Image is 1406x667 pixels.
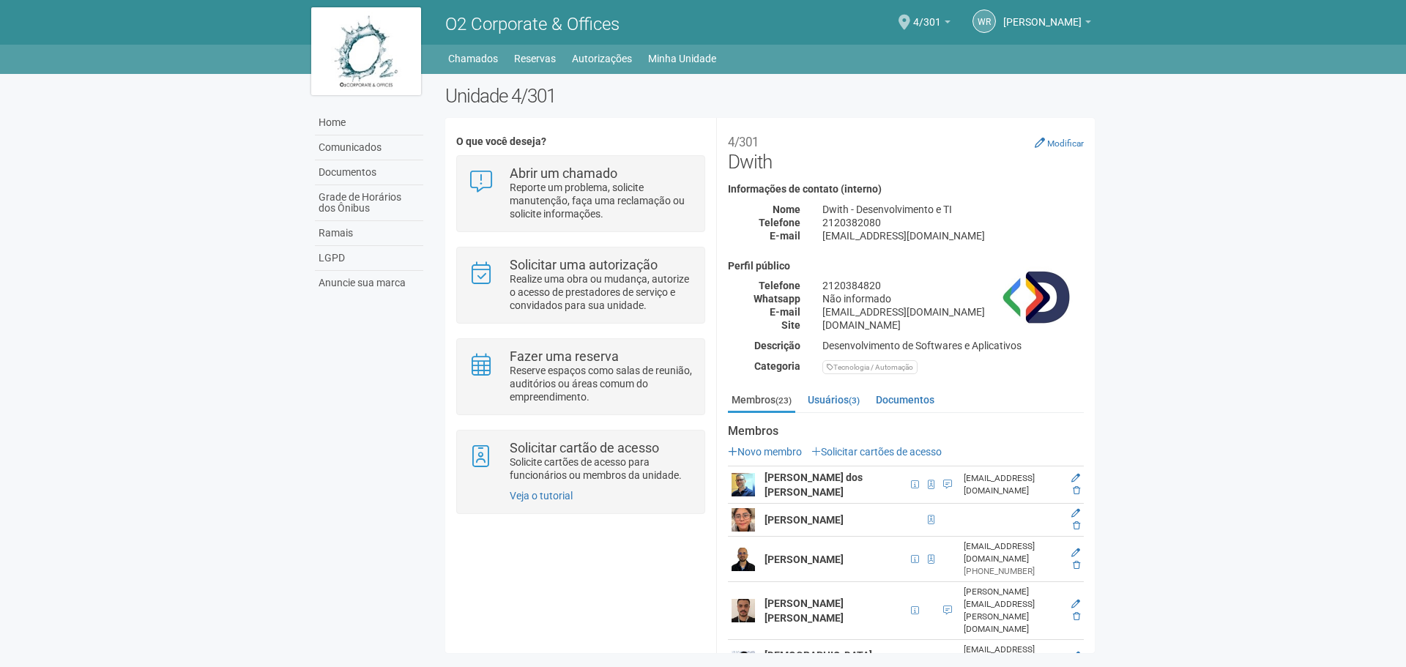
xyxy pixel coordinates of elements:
div: 2120382080 [811,216,1095,229]
a: Novo membro [728,446,802,458]
a: Usuários(3) [804,389,863,411]
a: Editar membro [1071,548,1080,558]
img: user.png [732,508,755,532]
a: Excluir membro [1073,521,1080,531]
strong: E-mail [770,306,800,318]
strong: [PERSON_NAME] [765,514,844,526]
small: Modificar [1047,138,1084,149]
span: WILLIAM ROSA [1003,2,1082,28]
h2: Unidade 4/301 [445,85,1095,107]
a: Documentos [872,389,938,411]
strong: Nome [773,204,800,215]
a: Fazer uma reserva Reserve espaços como salas de reunião, auditórios ou áreas comum do empreendime... [468,350,693,403]
a: Excluir membro [1073,611,1080,622]
a: Editar membro [1071,508,1080,518]
strong: Telefone [759,217,800,228]
a: Solicitar cartões de acesso [811,446,942,458]
img: user.png [732,548,755,571]
a: Grade de Horários dos Ônibus [315,185,423,221]
h4: Informações de contato (interno) [728,184,1084,195]
a: Solicitar uma autorização Realize uma obra ou mudança, autorize o acesso de prestadores de serviç... [468,258,693,312]
strong: [PERSON_NAME] [PERSON_NAME] [765,597,844,624]
div: [PERSON_NAME][EMAIL_ADDRESS][PERSON_NAME][DOMAIN_NAME] [964,586,1063,636]
a: Excluir membro [1073,560,1080,570]
p: Solicite cartões de acesso para funcionários ou membros da unidade. [510,455,693,482]
a: Excluir membro [1073,485,1080,496]
a: Abrir um chamado Reporte um problema, solicite manutenção, faça uma reclamação ou solicite inform... [468,167,693,220]
h4: Perfil público [728,261,1084,272]
small: (3) [849,395,860,406]
strong: Categoria [754,360,800,372]
a: Documentos [315,160,423,185]
strong: Site [781,319,800,331]
strong: Descrição [754,340,800,351]
small: (23) [775,395,792,406]
strong: [PERSON_NAME] dos [PERSON_NAME] [765,472,863,498]
a: 4/301 [913,18,951,30]
strong: Solicitar uma autorização [510,257,658,272]
div: [EMAIL_ADDRESS][DOMAIN_NAME] [811,305,1095,318]
div: Desenvolvimento de Softwares e Aplicativos [811,339,1095,352]
div: [EMAIL_ADDRESS][DOMAIN_NAME] [811,229,1095,242]
strong: Solicitar cartão de acesso [510,440,659,455]
a: Solicitar cartão de acesso Solicite cartões de acesso para funcionários ou membros da unidade. [468,441,693,482]
img: user.png [732,599,755,622]
strong: Whatsapp [754,293,800,305]
a: WR [972,10,996,33]
span: 4/301 [913,2,941,28]
a: Autorizações [572,48,632,69]
strong: E-mail [770,230,800,242]
a: Editar membro [1071,473,1080,483]
h2: Dwith [728,129,1084,173]
a: [PERSON_NAME] [1003,18,1091,30]
div: Não informado [811,292,1095,305]
img: user.png [732,473,755,496]
strong: Abrir um chamado [510,165,617,181]
small: 4/301 [728,135,759,149]
a: Editar membro [1071,599,1080,609]
div: Tecnologia / Automação [822,360,918,374]
a: Membros(23) [728,389,795,413]
strong: Membros [728,425,1084,438]
strong: [PERSON_NAME] [765,554,844,565]
p: Reporte um problema, solicite manutenção, faça uma reclamação ou solicite informações. [510,181,693,220]
div: [EMAIL_ADDRESS][DOMAIN_NAME] [964,472,1063,497]
a: Editar membro [1071,651,1080,661]
span: O2 Corporate & Offices [445,14,620,34]
a: Comunicados [315,135,423,160]
strong: Telefone [759,280,800,291]
h4: O que você deseja? [456,136,704,147]
img: business.png [1000,261,1073,334]
p: Realize uma obra ou mudança, autorize o acesso de prestadores de serviço e convidados para sua un... [510,272,693,312]
a: Chamados [448,48,498,69]
a: Minha Unidade [648,48,716,69]
a: Ramais [315,221,423,246]
div: 2120384820 [811,279,1095,292]
img: logo.jpg [311,7,421,95]
a: Veja o tutorial [510,490,573,502]
p: Reserve espaços como salas de reunião, auditórios ou áreas comum do empreendimento. [510,364,693,403]
div: [EMAIL_ADDRESS][DOMAIN_NAME] [964,540,1063,565]
a: LGPD [315,246,423,271]
a: Reservas [514,48,556,69]
a: Modificar [1035,137,1084,149]
div: [PHONE_NUMBER] [964,565,1063,578]
div: [DOMAIN_NAME] [811,318,1095,332]
div: Dwith - Desenvolvimento e TI [811,203,1095,216]
a: Anuncie sua marca [315,271,423,295]
strong: Fazer uma reserva [510,349,619,364]
a: Home [315,111,423,135]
